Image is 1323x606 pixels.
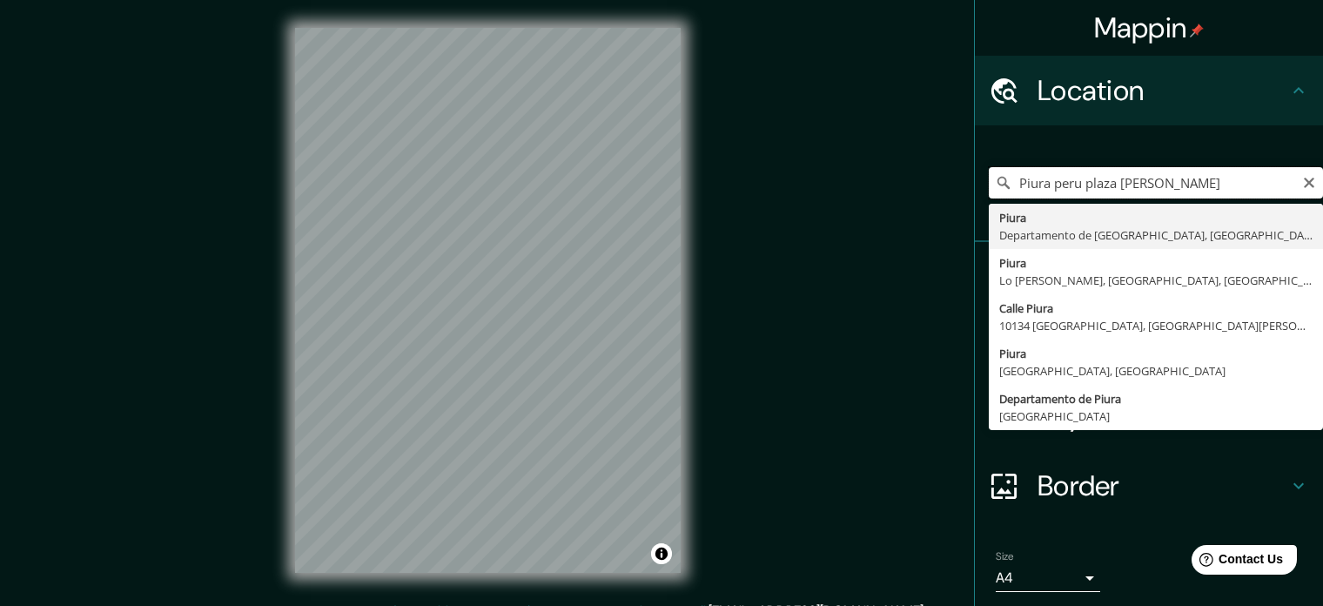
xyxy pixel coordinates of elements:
[996,564,1100,592] div: A4
[1038,73,1288,108] h4: Location
[999,209,1313,226] div: Piura
[975,312,1323,381] div: Style
[1190,24,1204,37] img: pin-icon.png
[999,272,1313,289] div: Lo [PERSON_NAME], [GEOGRAPHIC_DATA], [GEOGRAPHIC_DATA]
[651,543,672,564] button: Toggle attribution
[975,381,1323,451] div: Layout
[999,362,1313,380] div: [GEOGRAPHIC_DATA], [GEOGRAPHIC_DATA]
[999,300,1313,317] div: Calle Piura
[1302,173,1316,190] button: Clear
[999,317,1313,334] div: 10134 [GEOGRAPHIC_DATA], [GEOGRAPHIC_DATA][PERSON_NAME], [GEOGRAPHIC_DATA]
[996,549,1014,564] label: Size
[999,254,1313,272] div: Piura
[975,56,1323,125] div: Location
[1038,399,1288,434] h4: Layout
[999,226,1313,244] div: Departamento de [GEOGRAPHIC_DATA], [GEOGRAPHIC_DATA]
[1094,10,1205,45] h4: Mappin
[975,242,1323,312] div: Pins
[999,345,1313,362] div: Piura
[989,167,1323,199] input: Pick your city or area
[1038,468,1288,503] h4: Border
[1168,538,1304,587] iframe: Help widget launcher
[999,390,1313,407] div: Departamento de Piura
[295,28,681,573] canvas: Map
[999,407,1313,425] div: [GEOGRAPHIC_DATA]
[975,451,1323,521] div: Border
